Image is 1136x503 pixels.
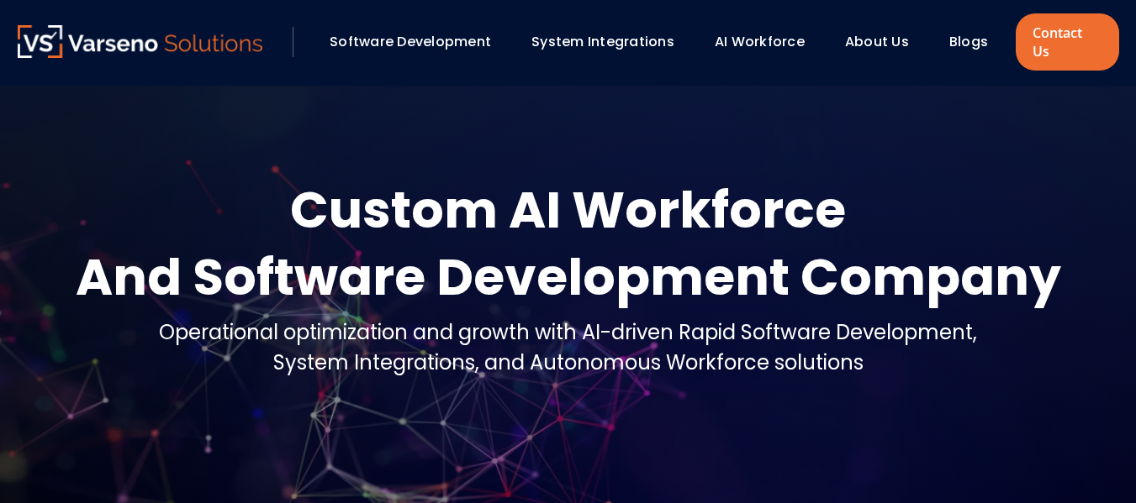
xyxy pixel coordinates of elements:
[837,28,933,56] div: About Us
[845,32,909,51] a: About Us
[18,25,263,58] img: Varseno Solutions – Product Engineering & IT Services
[159,317,977,348] div: Operational optimization and growth with AI-driven Rapid Software Development,
[76,244,1061,311] div: And Software Development Company
[715,32,805,51] a: AI Workforce
[531,32,674,51] a: System Integrations
[159,348,977,378] div: System Integrations, and Autonomous Workforce solutions
[321,28,515,56] div: Software Development
[330,32,491,51] a: Software Development
[941,28,1012,56] div: Blogs
[706,28,828,56] div: AI Workforce
[1016,13,1118,71] a: Contact Us
[18,25,263,59] a: Varseno Solutions – Product Engineering & IT Services
[523,28,698,56] div: System Integrations
[949,32,988,51] a: Blogs
[76,176,1061,244] div: Custom AI Workforce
